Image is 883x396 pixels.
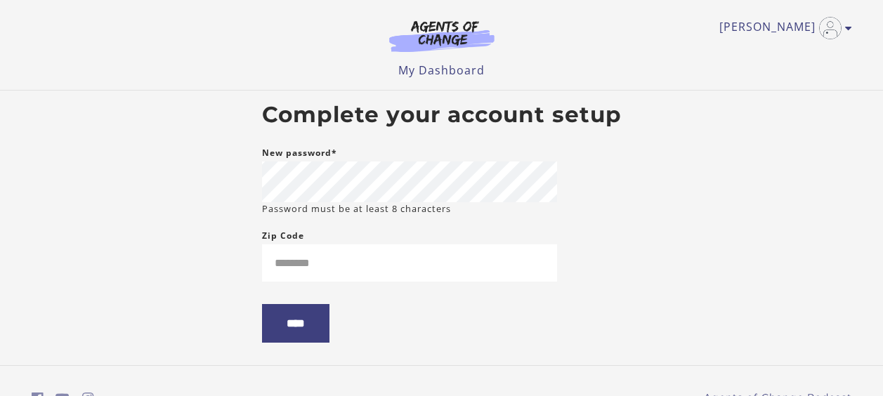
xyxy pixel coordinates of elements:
[262,102,622,128] h2: Complete your account setup
[262,202,451,216] small: Password must be at least 8 characters
[262,227,304,244] label: Zip Code
[719,17,845,39] a: Toggle menu
[262,145,337,161] label: New password*
[398,62,485,78] a: My Dashboard
[374,20,509,52] img: Agents of Change Logo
